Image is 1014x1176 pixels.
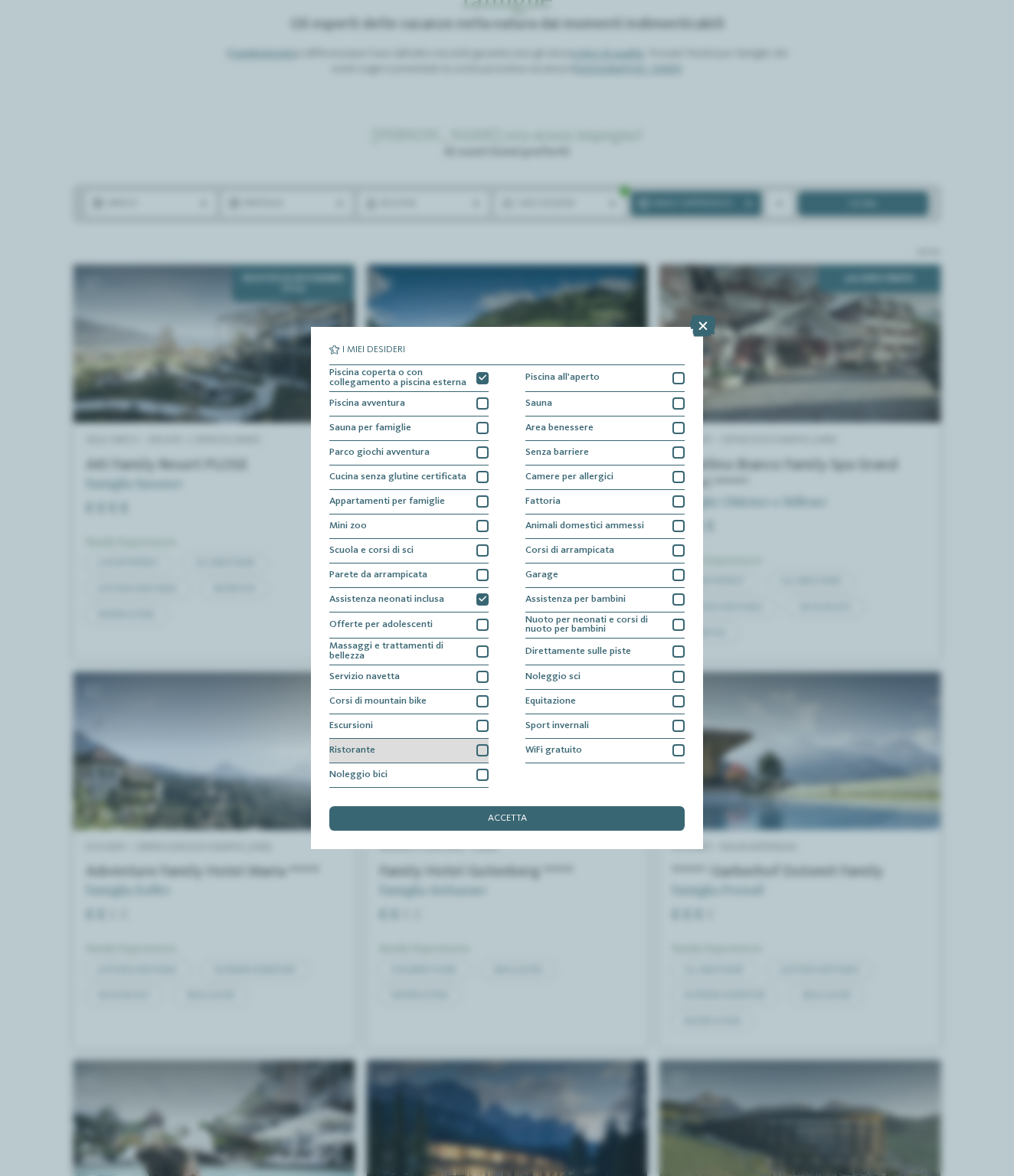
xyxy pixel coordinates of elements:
span: Sauna per famiglie [329,423,411,433]
span: Nuoto per neonati e corsi di nuoto per bambini [525,616,663,635]
span: Senza barriere [525,448,589,458]
span: Piscina coperta o con collegamento a piscina esterna [329,368,467,388]
span: Noleggio sci [525,672,581,682]
span: Fattoria [525,497,561,507]
span: Cucina senza glutine certificata [329,472,466,482]
span: Assistenza neonati inclusa [329,595,444,605]
span: Sport invernali [525,721,589,731]
span: I miei desideri [342,345,405,355]
span: Escursioni [329,721,373,731]
span: Appartamenti per famiglie [329,497,445,507]
span: Sauna [525,399,552,409]
span: Piscina avventura [329,399,405,409]
span: accetta [488,814,527,824]
span: Piscina all'aperto [525,373,600,383]
span: Camere per allergici [525,472,613,482]
span: Animali domestici ammessi [525,521,644,531]
span: Garage [525,570,558,580]
span: Massaggi e trattamenti di bellezza [329,642,467,661]
span: Ristorante [329,746,375,756]
span: Corsi di arrampicata [525,546,614,556]
span: Parco giochi avventura [329,448,430,458]
span: Corsi di mountain bike [329,697,427,707]
span: Mini zoo [329,521,367,531]
span: WiFi gratuito [525,746,582,756]
span: Equitazione [525,697,576,707]
span: Area benessere [525,423,594,433]
span: Noleggio bici [329,770,388,780]
span: Parete da arrampicata [329,570,427,580]
span: Direttamente sulle piste [525,647,631,657]
span: Servizio navetta [329,672,400,682]
span: Scuola e corsi di sci [329,546,414,556]
span: Offerte per adolescenti [329,620,433,630]
span: Assistenza per bambini [525,595,626,605]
